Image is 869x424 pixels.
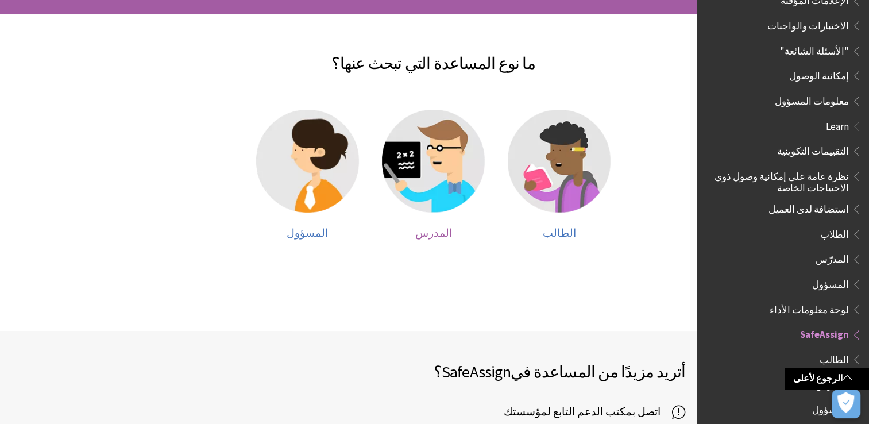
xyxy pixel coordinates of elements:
[442,361,511,382] span: SafeAssign
[287,226,328,240] span: المسؤول
[775,91,849,107] span: معلومات المسؤول
[704,117,862,319] nav: Book outline for Blackboard Learn Help
[820,350,849,365] span: الطالب
[780,41,849,57] span: "الأسئلة الشائعة"
[832,390,860,418] button: فتح التفضيلات
[826,117,849,132] span: Learn
[820,225,849,240] span: الطلاب
[812,400,849,415] span: المسؤول
[800,325,849,341] span: SafeAssign
[543,226,576,240] span: الطالب
[415,226,452,240] span: المدرس
[181,37,685,75] h2: ما نوع المساعدة التي تبحث عنها؟
[508,110,611,239] a: مساعدة الطالب الطالب
[508,110,611,213] img: مساعدة الطالب
[256,110,359,239] a: مساعدة المسؤول المسؤول
[256,110,359,213] img: مساعدة المسؤول
[704,325,862,420] nav: Book outline for Blackboard SafeAssign
[789,66,849,82] span: إمكانية الوصول
[768,199,849,215] span: استضافة لدى العميل
[777,141,849,157] span: التقييمات التكوينية
[812,275,849,290] span: المسؤول
[504,403,685,421] a: اتصل بمكتب الدعم التابع لمؤسستك
[710,167,849,194] span: نظرة عامة على إمكانية وصول ذوي الاحتياجات الخاصة
[349,360,686,384] h2: أتريد مزيدًا من المساعدة في ؟
[785,368,869,389] a: الرجوع لأعلى
[504,403,672,421] span: اتصل بمكتب الدعم التابع لمؤسستك
[382,110,485,239] a: مساعدة المدرس المدرس
[816,250,849,265] span: المدرّس
[382,110,485,213] img: مساعدة المدرس
[767,16,849,32] span: الاختبارات والواجبات
[816,375,849,391] span: المدرس
[770,300,849,315] span: لوحة معلومات الأداء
